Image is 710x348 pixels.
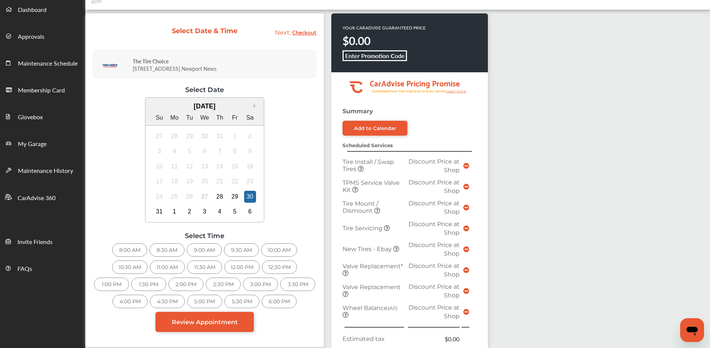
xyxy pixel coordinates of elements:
[408,262,460,278] span: Discount Price at Shop
[229,130,241,142] div: Not available Friday, August 1st, 2025
[168,161,180,173] div: Not available Monday, August 11th, 2025
[244,112,256,124] div: Sa
[345,51,405,60] b: Enter Promotion Code
[18,264,32,274] span: FAQs
[214,206,226,218] div: Choose Thursday, September 4th, 2025
[244,130,256,142] div: Not available Saturday, August 2nd, 2025
[292,27,316,37] span: Checkout
[214,145,226,157] div: Not available Thursday, August 7th, 2025
[214,191,226,203] div: Choose Thursday, August 28th, 2025
[94,278,129,291] div: 1:00 PM
[343,200,378,214] span: Tire Mount / Dismount
[199,130,211,142] div: Not available Wednesday, July 30th, 2025
[168,112,180,124] div: Mo
[253,103,259,108] button: Next Month
[229,112,241,124] div: Fr
[18,193,56,203] span: CarAdvise 360
[154,130,165,142] div: Not available Sunday, July 27th, 2025
[244,191,256,203] div: Choose Saturday, August 30th, 2025
[18,32,44,42] span: Approvals
[112,243,147,257] div: 8:00 AM
[18,59,78,69] span: Maintenance Schedule
[261,243,297,257] div: 10:00 AM
[0,103,85,130] a: Glovebox
[224,295,259,308] div: 5:30 PM
[0,76,85,103] a: Membership Card
[187,243,222,257] div: 9:00 AM
[206,278,241,291] div: 2:30 PM
[229,206,241,218] div: Choose Friday, September 5th, 2025
[150,295,185,308] div: 4:30 PM
[199,191,211,203] div: Not available Wednesday, August 27th, 2025
[184,191,196,203] div: Not available Tuesday, August 26th, 2025
[343,225,384,232] span: Tire Servicing
[343,25,426,31] p: YOUR CARADVISE GUARANTEED PRICE
[408,221,460,236] span: Discount Price at Shop
[372,89,446,94] tspan: Guaranteed lower than retail price on every service.
[229,175,241,187] div: Not available Friday, August 22nd, 2025
[168,278,203,291] div: 2:00 PM
[244,145,256,157] div: Not available Saturday, August 9th, 2025
[93,86,316,94] div: Select Date
[168,206,180,218] div: Choose Monday, September 1st, 2025
[184,130,196,142] div: Not available Tuesday, July 29th, 2025
[0,130,85,156] a: My Garage
[184,206,196,218] div: Choose Tuesday, September 2nd, 2025
[229,191,241,203] div: Choose Friday, August 29th, 2025
[154,175,165,187] div: Not available Sunday, August 17th, 2025
[184,145,196,157] div: Not available Tuesday, August 5th, 2025
[229,145,241,157] div: Not available Friday, August 8th, 2025
[150,260,185,274] div: 11:00 AM
[172,319,238,326] span: Review Appointment
[168,191,180,203] div: Not available Monday, August 25th, 2025
[18,139,47,149] span: My Garage
[343,179,400,193] span: TPMS Service Valve Kit
[341,333,406,345] td: Estimated tax
[199,175,211,187] div: Not available Wednesday, August 20th, 2025
[214,112,226,124] div: Th
[408,179,460,194] span: Discount Price at Shop
[184,161,196,173] div: Not available Tuesday, August 12th, 2025
[244,206,256,218] div: Choose Saturday, September 6th, 2025
[154,191,165,203] div: Not available Sunday, August 24th, 2025
[354,125,396,131] div: Add to Calendar
[343,33,370,48] strong: $0.00
[408,200,460,215] span: Discount Price at Shop
[280,278,315,291] div: 3:30 PM
[0,49,85,76] a: Maintenance Schedule
[214,175,226,187] div: Not available Thursday, August 21st, 2025
[446,89,466,93] tspan: Learn more
[113,295,148,308] div: 4:00 PM
[131,278,166,291] div: 1:30 PM
[262,295,297,308] div: 6:00 PM
[187,295,222,308] div: 5:00 PM
[262,260,297,274] div: 12:30 PM
[244,161,256,173] div: Not available Saturday, August 16th, 2025
[680,318,704,342] iframe: Button to launch messaging window
[18,5,47,15] span: Dashboard
[243,278,278,291] div: 3:00 PM
[184,112,196,124] div: Tu
[184,175,196,187] div: Not available Tuesday, August 19th, 2025
[343,304,397,311] span: Wheel Balance
[154,112,165,124] div: Su
[199,161,211,173] div: Not available Wednesday, August 13th, 2025
[244,175,256,187] div: Not available Saturday, August 23rd, 2025
[343,246,393,253] span: New Tires - Ebay
[343,142,393,148] strong: Scheduled Services
[152,129,258,219] div: month 2025-08
[0,156,85,183] a: Maintenance History
[168,130,180,142] div: Not available Monday, July 28th, 2025
[408,283,460,299] span: Discount Price at Shop
[229,161,241,173] div: Not available Friday, August 15th, 2025
[155,312,254,332] a: Review Appointment
[18,113,43,122] span: Glovebox
[408,304,460,320] span: Discount Price at Shop
[343,121,407,136] a: Add to Calendar
[93,232,316,240] div: Select Time
[406,333,461,345] td: $0.00
[408,241,460,257] span: Discount Price at Shop
[199,145,211,157] div: Not available Wednesday, August 6th, 2025
[149,243,184,257] div: 8:30 AM
[343,284,401,291] span: Valve Replacement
